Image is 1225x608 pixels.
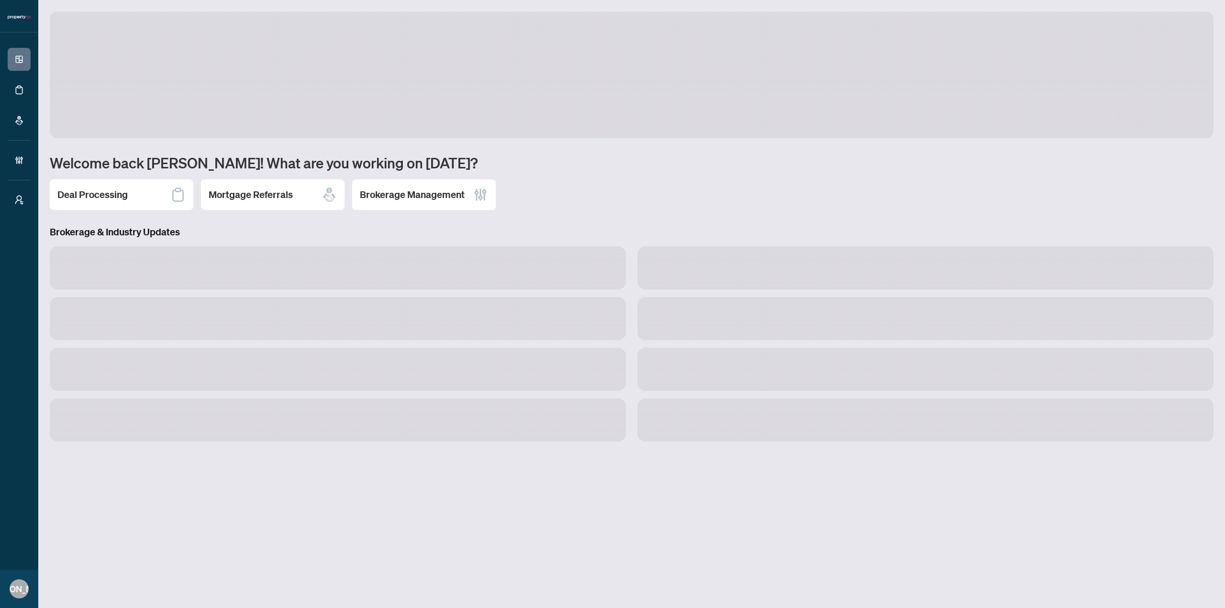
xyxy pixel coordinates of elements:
[50,225,1214,239] h3: Brokerage & Industry Updates
[50,154,1214,172] h1: Welcome back [PERSON_NAME]! What are you working on [DATE]?
[8,14,31,20] img: logo
[14,195,24,205] span: user-switch
[360,188,465,201] h2: Brokerage Management
[209,188,293,201] h2: Mortgage Referrals
[57,188,128,201] h2: Deal Processing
